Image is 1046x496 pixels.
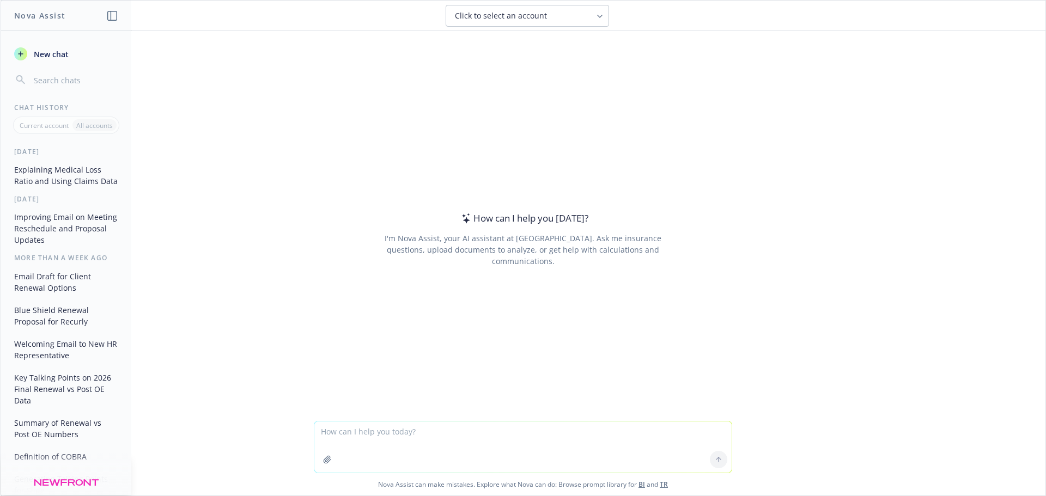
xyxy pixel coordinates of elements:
[638,480,645,489] a: BI
[10,267,123,297] button: Email Draft for Client Renewal Options
[660,480,668,489] a: TR
[5,473,1041,495] span: Nova Assist can make mistakes. Explore what Nova can do: Browse prompt library for and
[1,147,131,156] div: [DATE]
[14,10,65,21] h1: Nova Assist
[20,121,69,130] p: Current account
[10,301,123,330] button: Blue Shield Renewal Proposal for Recurly
[10,335,123,364] button: Welcoming Email to New HR Representative
[10,414,123,443] button: Summary of Renewal vs Post OE Numbers
[32,72,118,88] input: Search chats
[10,448,123,466] button: Definition of COBRA
[10,44,123,64] button: New chat
[369,232,676,267] div: I'm Nova Assist, your AI assistant at [GEOGRAPHIC_DATA]. Ask me insurance questions, upload docum...
[458,211,588,225] div: How can I help you [DATE]?
[10,161,123,190] button: Explaining Medical Loss Ratio and Using Claims Data
[1,103,131,112] div: Chat History
[455,10,547,21] span: Click to select an account
[1,194,131,204] div: [DATE]
[10,369,123,409] button: Key Talking Points on 2026 Final Renewal vs Post OE Data
[10,208,123,249] button: Improving Email on Meeting Reschedule and Proposal Updates
[76,121,113,130] p: All accounts
[1,253,131,262] div: More than a week ago
[446,5,609,27] button: Click to select an account
[32,48,69,60] span: New chat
